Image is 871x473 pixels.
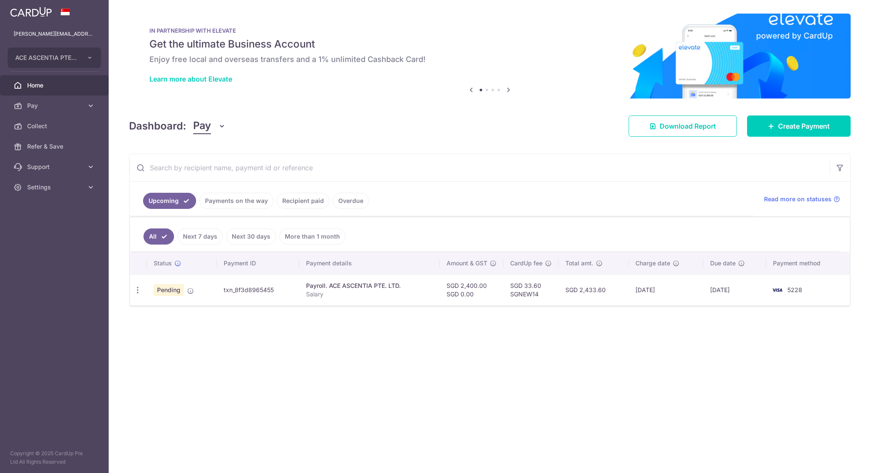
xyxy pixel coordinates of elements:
span: Amount & GST [447,259,487,267]
span: Pay [27,101,83,110]
a: Learn more about Elevate [149,75,232,83]
a: Create Payment [747,115,851,137]
button: ACE ASCENTIA PTE. LTD. [8,48,101,68]
span: Refer & Save [27,142,83,151]
span: Status [154,259,172,267]
p: Salary [306,290,433,298]
a: Next 7 days [177,228,223,245]
input: Search by recipient name, payment id or reference [129,154,830,181]
span: Collect [27,122,83,130]
span: Pay [193,118,211,134]
th: Payment ID [217,252,300,274]
a: Recipient paid [277,193,329,209]
span: 5228 [787,286,802,293]
a: Upcoming [143,193,196,209]
span: CardUp fee [510,259,542,267]
p: [PERSON_NAME][EMAIL_ADDRESS][DOMAIN_NAME] [14,30,95,38]
td: [DATE] [629,274,703,305]
a: Next 30 days [226,228,276,245]
span: Settings [27,183,83,191]
span: Download Report [660,121,716,131]
img: Renovation banner [129,14,851,99]
a: Payments on the way [199,193,273,209]
div: Payroll. ACE ASCENTIA PTE. LTD. [306,282,433,290]
span: Create Payment [778,121,830,131]
p: IN PARTNERSHIP WITH ELEVATE [149,27,830,34]
span: Pending [154,284,184,296]
td: SGD 33.60 SGNEW14 [503,274,559,305]
td: SGD 2,433.60 [559,274,629,305]
td: SGD 2,400.00 SGD 0.00 [440,274,503,305]
span: Due date [710,259,736,267]
button: Pay [193,118,226,134]
a: Download Report [629,115,737,137]
td: [DATE] [703,274,766,305]
th: Payment details [299,252,440,274]
img: Bank Card [769,285,786,295]
span: Home [27,81,83,90]
h4: Dashboard: [129,118,186,134]
a: Read more on statuses [764,195,840,203]
span: Charge date [635,259,670,267]
span: ACE ASCENTIA PTE. LTD. [15,53,78,62]
h5: Get the ultimate Business Account [149,37,830,51]
span: Support [27,163,83,171]
a: All [143,228,174,245]
span: Read more on statuses [764,195,832,203]
a: Overdue [333,193,369,209]
img: CardUp [10,7,52,17]
h6: Enjoy free local and overseas transfers and a 1% unlimited Cashback Card! [149,54,830,65]
th: Payment method [766,252,850,274]
span: Total amt. [565,259,593,267]
td: txn_8f3d8965455 [217,274,300,305]
a: More than 1 month [279,228,346,245]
